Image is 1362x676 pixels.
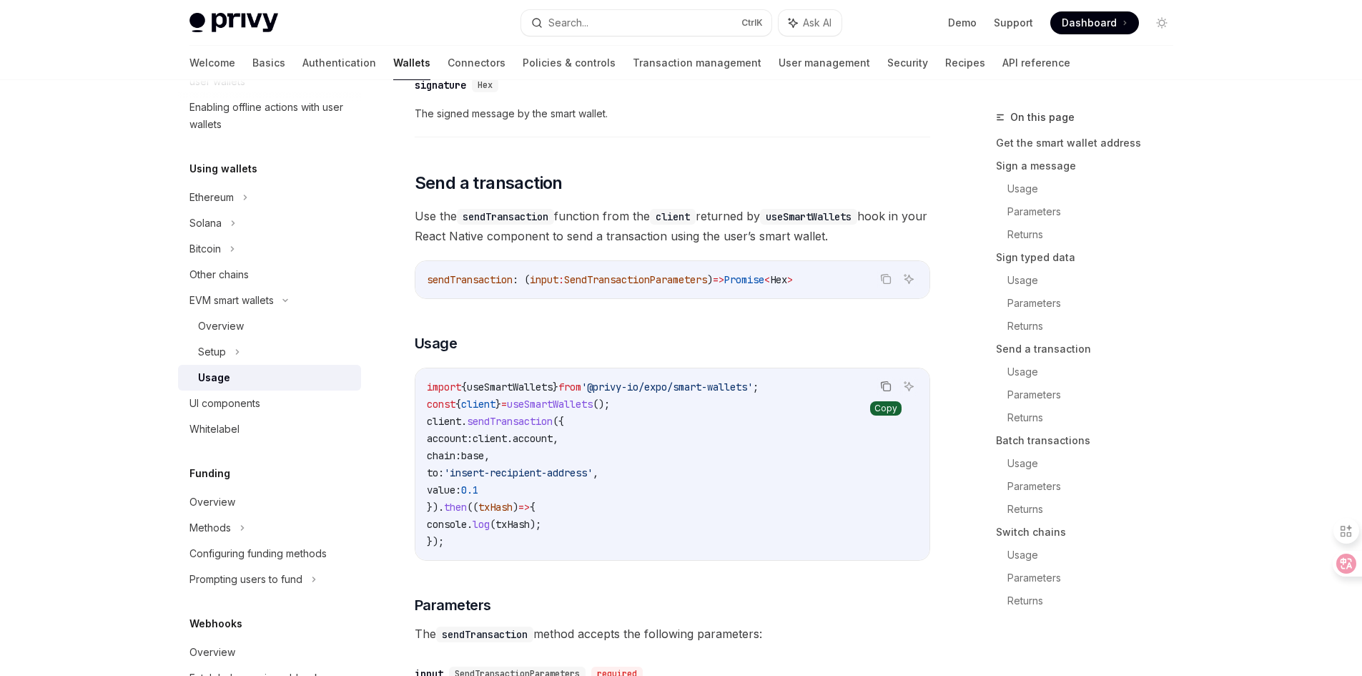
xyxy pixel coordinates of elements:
span: . [461,415,467,428]
code: sendTransaction [436,627,533,642]
span: ; [753,381,759,393]
a: Returns [1007,498,1185,521]
span: Usage [415,333,458,353]
span: Ctrl K [741,17,763,29]
div: Usage [198,369,230,386]
span: } [495,398,501,411]
div: Other chains [189,266,249,283]
span: { [455,398,461,411]
a: Sign typed data [996,246,1185,269]
div: Ethereum [189,189,234,206]
a: Enabling offline actions with user wallets [178,94,361,137]
a: Returns [1007,406,1185,429]
a: Connectors [448,46,505,80]
span: Hex [478,79,493,91]
span: Promise [724,273,764,286]
button: Ask AI [779,10,842,36]
span: Hex [770,273,787,286]
div: UI components [189,395,260,412]
a: Configuring funding methods [178,541,361,567]
a: Transaction management [633,46,761,80]
a: Authentication [302,46,376,80]
div: EVM smart wallets [189,292,274,309]
a: Whitelabel [178,416,361,442]
a: Demo [948,16,977,30]
a: Overview [178,313,361,339]
span: log [473,518,490,531]
a: Policies & controls [523,46,616,80]
a: Get the smart wallet address [996,132,1185,155]
a: Usage [1007,269,1185,292]
span: => [713,273,724,286]
div: Overview [198,318,244,335]
span: The method accepts the following parameters: [415,624,930,644]
span: Ask AI [803,16,831,30]
div: Enabling offline actions with user wallets [189,99,352,133]
span: ) [707,273,713,286]
img: light logo [189,13,278,33]
span: }); [427,535,444,548]
span: console [427,518,467,531]
span: : ( [513,273,530,286]
a: API reference [1002,46,1070,80]
span: { [530,501,536,514]
span: value: [427,484,461,496]
span: txHash [478,501,513,514]
span: On this page [1010,109,1075,126]
span: 0.1 [461,484,478,496]
span: txHash [495,518,530,531]
button: Ask AI [899,270,918,288]
code: sendTransaction [457,209,554,225]
a: Wallets [393,46,430,80]
span: : [558,273,564,286]
span: > [787,273,793,286]
span: ); [530,518,541,531]
h5: Using wallets [189,160,257,177]
span: useSmartWallets [467,381,553,393]
span: client [461,398,495,411]
span: = [501,398,507,411]
a: User management [779,46,870,80]
span: account [513,432,553,445]
button: Toggle dark mode [1150,11,1173,34]
span: account: [427,432,473,445]
a: Usage [1007,544,1185,567]
span: ( [490,518,495,531]
h5: Webhooks [189,615,242,632]
span: from [558,381,581,393]
span: => [518,501,530,514]
button: Copy the contents from the code block [877,270,895,288]
a: Support [994,16,1033,30]
a: Returns [1007,589,1185,612]
span: , [484,449,490,462]
span: import [427,381,461,393]
span: Use the function from the returned by hook in your React Native component to send a transaction u... [415,206,930,246]
code: client [650,209,696,225]
span: . [507,432,513,445]
a: Parameters [1007,292,1185,315]
a: Overview [178,489,361,515]
div: Whitelabel [189,421,240,438]
a: Usage [1007,452,1185,475]
span: to: [427,466,444,479]
a: Security [887,46,928,80]
a: Parameters [1007,567,1185,589]
span: client [473,432,507,445]
a: Returns [1007,223,1185,246]
span: . [467,518,473,531]
span: client [427,415,461,428]
a: Parameters [1007,200,1185,223]
span: Send a transaction [415,172,563,195]
a: Other chains [178,262,361,288]
span: base [461,449,484,462]
div: Overview [189,644,235,661]
span: ({ [553,415,564,428]
button: Ask AI [899,377,918,396]
div: Search... [548,14,588,31]
a: Usage [1007,361,1185,383]
a: Switch chains [996,521,1185,544]
a: Dashboard [1050,11,1139,34]
button: Copy the contents from the code block [877,377,895,396]
span: chain: [427,449,461,462]
a: Usage [178,365,361,391]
